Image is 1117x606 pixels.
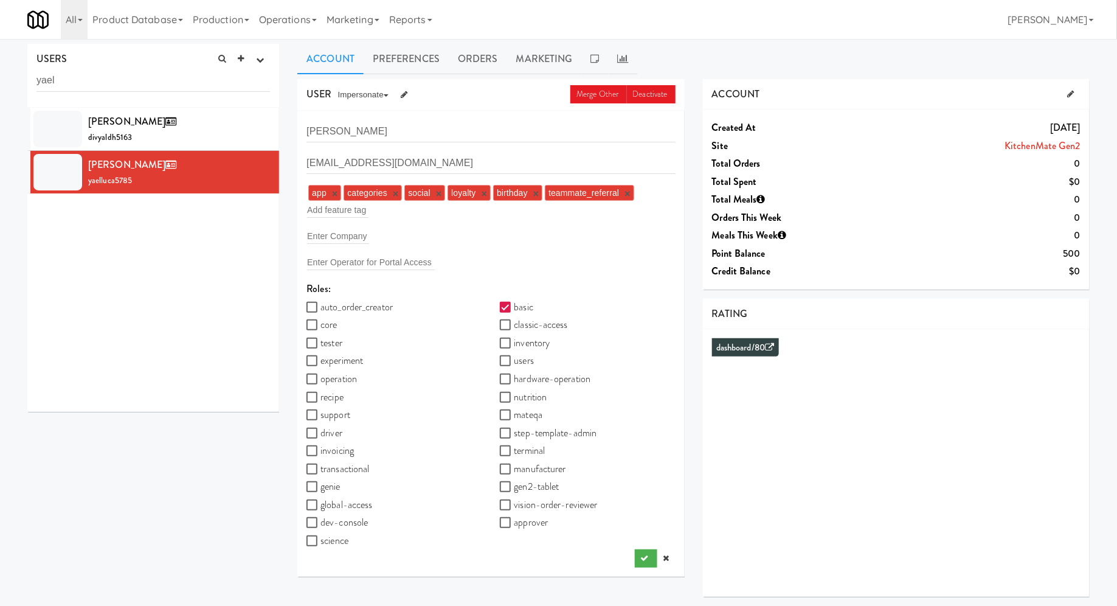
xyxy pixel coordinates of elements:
label: support [306,406,350,424]
dt: Meals This Week [712,226,860,245]
input: tester [306,339,320,349]
input: driver [306,429,320,439]
span: [PERSON_NAME] [88,158,181,172]
span: app [312,188,327,198]
label: science [306,532,348,550]
label: gen2-tablet [500,478,559,496]
div: app ×categories ×social ×loyalty ×birthday ×teammate_referral × [306,183,675,218]
span: RATING [712,307,748,321]
a: dashboard/80 [716,341,774,354]
input: approver [500,518,514,528]
li: birthday × [493,185,542,201]
input: hardware-operation [500,375,514,385]
span: teammate_referral [548,188,619,198]
input: Search user [36,69,270,92]
input: terminal [500,447,514,456]
a: Deactivate [627,85,676,103]
label: experiment [306,352,363,370]
input: Email [306,151,675,174]
input: support [306,411,320,420]
label: approver [500,514,548,532]
input: users [500,357,514,366]
dt: Point Balance [712,245,860,263]
dt: Total Meals [712,190,860,209]
a: × [393,189,398,199]
input: basic [500,303,514,313]
label: mateqa [500,406,542,424]
label: inventory [500,334,550,352]
a: × [482,189,487,199]
a: × [533,189,539,199]
input: Add feature tag [307,202,368,218]
a: KitchenMate Gen2 [1005,139,1081,153]
a: Preferences [364,44,449,74]
input: Enter Company [307,228,369,244]
label: transactional [306,460,369,478]
dd: 0 [859,155,1081,173]
label: global-access [306,496,372,514]
a: Account [297,44,364,74]
input: inventory [500,339,514,349]
input: experiment [306,357,320,366]
input: science [306,537,320,546]
label: hardware-operation [500,370,590,388]
li: app × [308,185,341,201]
span: categories [347,188,387,198]
a: × [624,189,630,199]
input: gen2-tablet [500,482,514,492]
label: basic [500,298,533,316]
input: invoicing [306,447,320,456]
label: driver [306,424,342,442]
span: social [408,188,430,198]
dd: $0 [859,262,1081,280]
input: dev-console [306,518,320,528]
a: Marketing [507,44,582,74]
input: Name [306,120,675,142]
img: Micromart [27,9,49,30]
label: invoicing [306,442,354,460]
input: Enter Operator for Portal Access [307,254,435,270]
dt: Created at [712,119,860,137]
span: loyalty [451,188,476,198]
span: birthday [497,188,528,198]
a: × [332,189,337,199]
a: Merge Other [570,85,626,103]
input: transactional [306,465,320,475]
span: ACCOUNT [712,87,760,101]
li: teammate_referral × [545,185,634,201]
input: recipe [306,393,320,403]
a: Orders [449,44,507,74]
label: auto_order_creator [306,298,393,316]
dt: Total Spent [712,173,860,191]
dd: [DATE] [859,119,1081,137]
label: dev-console [306,514,368,532]
li: categories × [344,185,402,201]
dd: $0 [859,173,1081,191]
dd: 500 [859,245,1081,263]
label: manufacturer [500,460,565,478]
label: classic-access [500,316,567,334]
label: core [306,316,337,334]
input: global-access [306,501,320,510]
input: mateqa [500,411,514,420]
dt: Site [712,137,860,155]
input: nutrition [500,393,514,403]
label: users [500,352,534,370]
dd: 0 [859,226,1081,245]
input: classic-access [500,321,514,330]
li: [PERSON_NAME]yaelluca5785 [27,151,279,193]
input: auto_order_creator [306,303,320,313]
dt: Credit Balance [712,262,860,280]
label: tester [306,334,342,352]
span: [PERSON_NAME] [88,114,181,128]
dd: 0 [859,209,1081,227]
input: step-template-admin [500,429,514,439]
span: yaelluca5785 [88,175,132,186]
label: terminal [500,442,545,460]
dt: Total Orders [712,155,860,173]
input: genie [306,482,320,492]
label: nutrition [500,388,547,406]
li: loyalty × [448,185,491,201]
label: operation [306,370,357,388]
span: USERS [36,52,67,66]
